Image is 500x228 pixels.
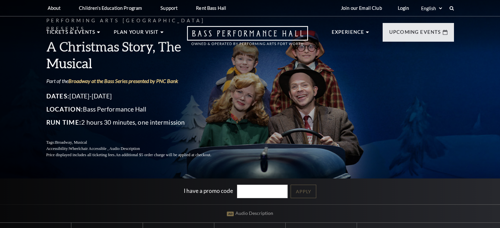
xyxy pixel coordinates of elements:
[160,5,178,11] p: Support
[55,140,87,145] span: Broadway, Musical
[69,146,140,151] span: Wheelchair Accessible , Audio Description
[68,78,178,84] a: Broadway at the Bass Series presented by PNC Bank
[114,28,159,40] p: Plan Your Visit
[46,38,227,72] h3: A Christmas Story, The Musical
[46,139,227,146] p: Tags:
[46,92,70,100] span: Dates:
[46,146,227,152] p: Accessibility:
[196,5,226,11] p: Rent Bass Hall
[46,152,227,158] p: Price displayed includes all ticketing fees.
[420,5,443,11] select: Select:
[115,153,211,157] span: An additional $5 order charge will be applied at checkout.
[46,117,227,128] p: 2 hours 30 minutes, one intermission
[46,104,227,114] p: Bass Performance Hall
[184,187,233,194] label: I have a promo code
[332,28,365,40] p: Experience
[46,105,83,113] span: Location:
[389,28,441,40] p: Upcoming Events
[48,5,61,11] p: About
[46,28,96,40] p: Tickets & Events
[46,77,227,85] p: Part of the
[79,5,142,11] p: Children's Education Program
[46,91,227,101] p: [DATE]-[DATE]
[46,118,82,126] span: Run Time:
